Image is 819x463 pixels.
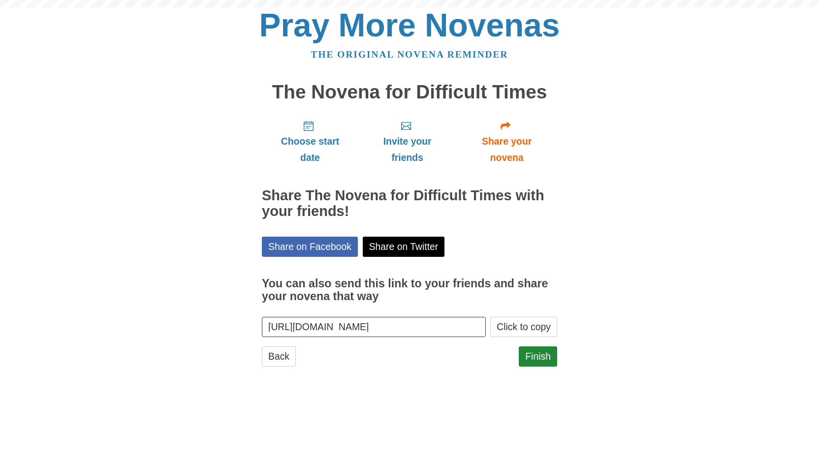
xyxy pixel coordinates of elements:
span: Choose start date [272,133,348,166]
a: Share your novena [456,112,557,171]
a: Share on Twitter [363,237,445,257]
a: Finish [519,346,557,367]
a: Choose start date [262,112,358,171]
a: Share on Facebook [262,237,358,257]
button: Click to copy [490,317,557,337]
h3: You can also send this link to your friends and share your novena that way [262,278,557,303]
a: Invite your friends [358,112,456,171]
a: Back [262,346,296,367]
span: Share your novena [466,133,547,166]
a: The original novena reminder [311,49,508,60]
span: Invite your friends [368,133,446,166]
h2: Share The Novena for Difficult Times with your friends! [262,188,557,219]
a: Pray More Novenas [259,7,560,43]
h1: The Novena for Difficult Times [262,82,557,103]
